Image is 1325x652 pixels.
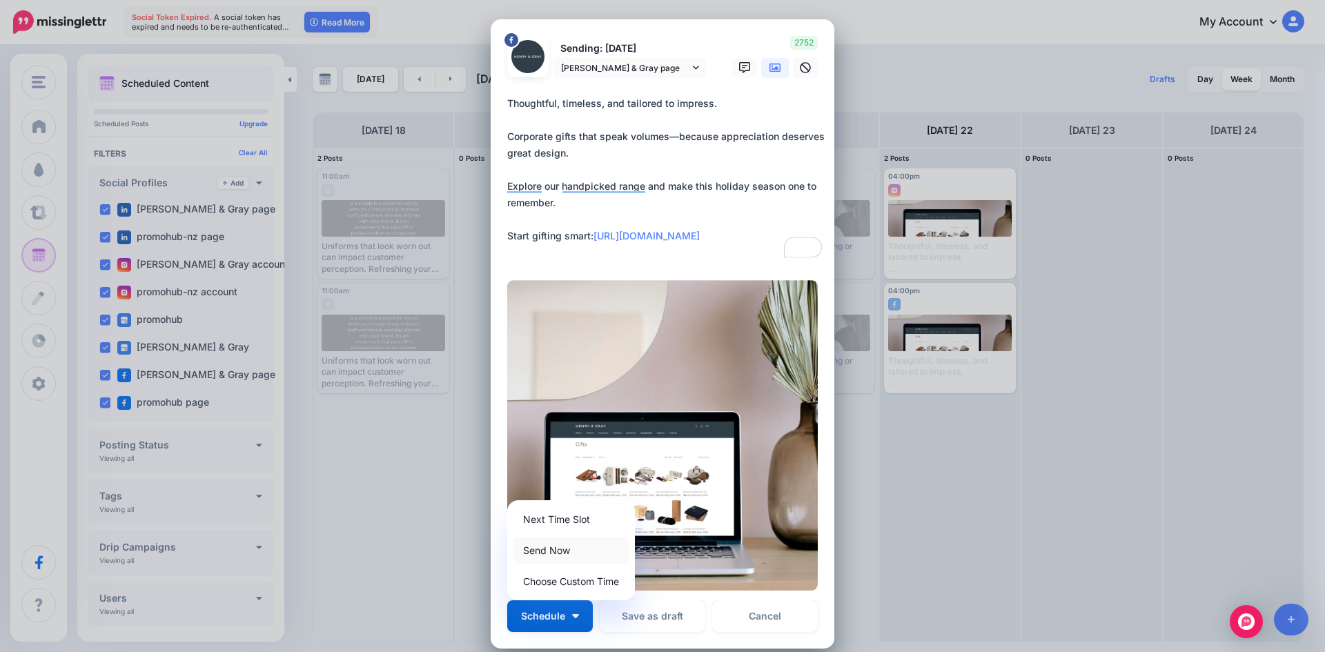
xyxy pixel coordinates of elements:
span: 2752 [790,36,818,50]
a: Cancel [712,600,818,632]
button: Save as draft [600,600,705,632]
a: Next Time Slot [513,506,629,533]
span: Schedule [521,611,565,621]
a: Choose Custom Time [513,568,629,595]
div: Open Intercom Messenger [1230,605,1263,638]
button: Schedule [507,600,593,632]
img: GICO8RTBUVLX4GFQLTPE6CQQ07238IQM.png [507,280,818,591]
img: arrow-down-white.png [572,614,579,618]
span: [PERSON_NAME] & Gray page [561,61,689,75]
a: [PERSON_NAME] & Gray page [554,58,706,78]
div: Schedule [507,500,635,600]
a: Send Now [513,537,629,564]
textarea: To enrich screen reader interactions, please activate Accessibility in Grammarly extension settings [507,95,825,261]
img: 307467339_504078658390537_3954169785984784637_n-bsa138101.jpg [511,40,544,73]
div: Thoughtful, timeless, and tailored to impress. Corporate gifts that speak volumes—because appreci... [507,95,825,244]
p: Sending: [DATE] [554,41,706,57]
